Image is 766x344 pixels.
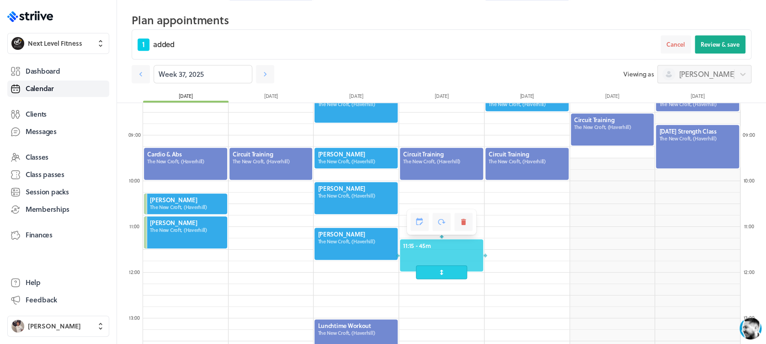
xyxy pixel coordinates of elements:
span: Circuit Training [489,150,565,158]
span: The New Croft, (Haverhill) [318,329,394,337]
span: :00 [748,268,754,276]
span: :00 [748,177,754,184]
a: Clients [7,106,109,123]
span: added [153,39,175,50]
span: Lunchtime Workout [318,322,394,330]
span: Dashboard [26,66,60,76]
div: [PERSON_NAME] [51,5,131,16]
img: Next Level Fitness [11,37,24,50]
div: 11 [739,223,758,230]
div: [DATE] [484,92,569,102]
div: [DATE] [399,92,484,102]
span: Session packs [26,187,69,197]
span: :00 [747,222,754,230]
span: Circuit Training [233,150,309,158]
span: :00 [133,268,140,276]
span: 1 [138,38,149,51]
span: The New Croft, (Haverhill) [150,226,224,234]
a: Memberships [7,201,109,218]
img: US [27,6,44,23]
span: Cancel [666,40,685,48]
a: Finances [7,227,109,243]
div: 10 [125,177,144,184]
a: Session packs [7,184,109,200]
button: Feedback [7,292,109,308]
span: Viewing as [623,70,654,79]
img: Ben Robinson [11,320,24,333]
span: [PERSON_NAME] [318,184,394,193]
div: 12 [125,269,144,275]
div: 09 [125,131,144,138]
div: 09 [739,131,758,138]
span: The New Croft, (Haverhill) [150,204,224,211]
div: 11 [125,223,144,230]
span: Help [26,278,41,287]
span: [PERSON_NAME] [150,196,224,204]
a: Messages [7,124,109,140]
span: The New Croft, (Haverhill) [489,101,565,108]
div: US[PERSON_NAME]Typically replies in a few minutes [27,5,171,24]
div: [DATE] [143,92,229,102]
span: The New Croft, (Haverhill) [659,101,736,108]
span: :00 [134,131,140,139]
button: />GIF [139,274,159,299]
div: 13 [125,314,144,321]
span: :00 [133,314,140,322]
span: Classes [26,152,48,162]
span: Feedback [26,295,57,305]
span: The New Croft, (Haverhill) [233,158,309,165]
iframe: gist-messenger-bubble-iframe [739,317,761,339]
button: Review & save [695,35,745,54]
a: Dashboard [7,63,109,80]
a: Classes [7,149,109,166]
span: The New Croft, (Haverhill) [318,238,394,245]
a: Help [7,274,109,291]
span: The New Croft, (Haverhill) [659,135,736,142]
div: 13 [739,314,758,321]
span: [PERSON_NAME] [28,322,81,331]
div: [DATE] [314,92,399,102]
div: Typically replies in a few minutes [51,17,131,23]
span: Cardio & Abs [147,150,224,158]
input: YYYY-M-D [154,65,252,83]
span: [PERSON_NAME] [318,150,394,158]
span: Memberships [26,204,69,214]
span: The New Croft, (Haverhill) [489,158,565,165]
span: The New Croft, (Haverhill) [147,158,224,165]
span: Clients [26,109,47,119]
span: The New Croft, (Haverhill) [318,192,394,199]
span: :00 [133,177,140,184]
span: Messages [26,127,57,136]
span: :00 [748,131,755,139]
div: [DATE] [654,92,740,102]
span: [DATE] Strength Class [659,127,736,135]
button: Ben Robinson[PERSON_NAME] [7,316,109,337]
span: Finances [26,230,53,240]
span: Class passes [26,170,64,179]
span: The New Croft, (Haverhill) [318,101,394,108]
span: Calendar [26,84,54,93]
span: :00 [748,314,754,322]
a: Calendar [7,81,109,97]
a: Class passes [7,167,109,183]
span: The New Croft, (Haverhill) [318,158,394,165]
div: [DATE] [569,92,655,102]
span: Circuit Training [574,116,651,124]
span: [PERSON_NAME] [150,219,224,227]
span: The New Croft, (Haverhill) [574,124,651,131]
span: The New Croft, (Haverhill) [403,158,480,165]
h2: Plan appointments [132,11,751,29]
button: Cancel [660,35,691,54]
span: Next Level Fitness [28,39,82,48]
span: Review & save [701,40,739,48]
span: Circuit Training [403,150,480,158]
tspan: GIF [145,284,153,288]
button: Next Level FitnessNext Level Fitness [7,33,109,54]
div: 12 [739,269,758,275]
div: [DATE] [229,92,314,102]
span: :00 [133,222,139,230]
span: [PERSON_NAME] [318,230,394,238]
div: 10 [739,177,758,184]
g: /> [143,282,155,290]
